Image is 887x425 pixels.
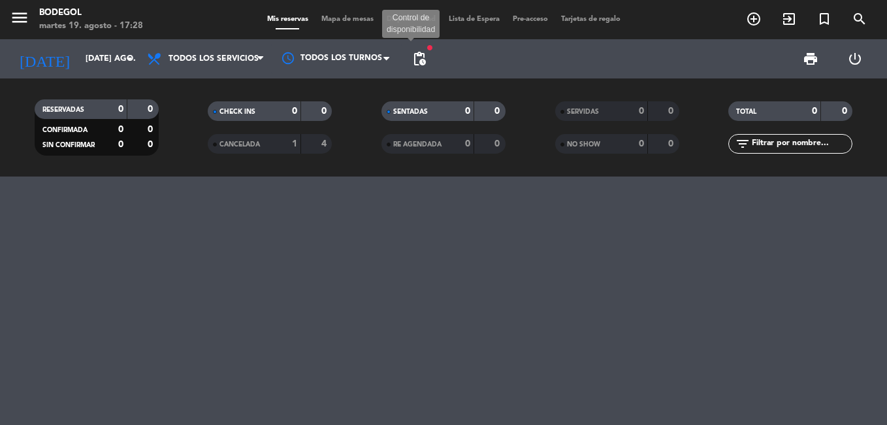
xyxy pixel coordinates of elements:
strong: 0 [148,140,155,149]
strong: 0 [321,107,329,116]
span: Lista de Espera [442,16,506,23]
strong: 0 [668,139,676,148]
strong: 0 [812,107,817,116]
strong: 1 [292,139,297,148]
span: CONFIRMADA [42,127,88,133]
input: Filtrar por nombre... [750,137,852,151]
strong: 0 [465,139,470,148]
span: print [803,51,818,67]
span: fiber_manual_record [426,44,434,52]
i: exit_to_app [781,11,797,27]
div: LOG OUT [833,39,877,78]
span: Mapa de mesas [315,16,380,23]
strong: 0 [118,125,123,134]
button: menu [10,8,29,32]
span: Disponibilidad [380,16,442,23]
span: TOTAL [736,109,756,115]
strong: 0 [118,140,123,149]
strong: 0 [668,107,676,116]
strong: 0 [494,139,502,148]
span: Tarjetas de regalo [555,16,627,23]
strong: 4 [321,139,329,148]
strong: 0 [842,107,850,116]
span: SENTADAS [393,109,428,115]
span: SIN CONFIRMAR [42,142,95,148]
span: NO SHOW [567,141,600,148]
strong: 0 [494,107,502,116]
i: filter_list [735,136,750,152]
i: [DATE] [10,44,79,73]
i: add_circle_outline [746,11,762,27]
strong: 0 [639,107,644,116]
span: Todos los servicios [169,54,259,63]
span: SERVIDAS [567,109,599,115]
div: Control de disponibilidad [382,10,440,39]
span: RESERVADAS [42,107,84,113]
strong: 0 [292,107,297,116]
div: Bodegol [39,7,143,20]
span: CANCELADA [219,141,260,148]
strong: 0 [465,107,470,116]
i: arrow_drop_down [121,51,137,67]
strong: 0 [639,139,644,148]
div: martes 19. agosto - 17:28 [39,20,143,33]
strong: 0 [118,105,123,114]
i: power_settings_new [847,51,863,67]
span: RE AGENDADA [393,141,442,148]
span: CHECK INS [219,109,255,115]
i: search [852,11,867,27]
span: Pre-acceso [506,16,555,23]
span: pending_actions [411,51,427,67]
strong: 0 [148,125,155,134]
i: turned_in_not [816,11,832,27]
strong: 0 [148,105,155,114]
i: menu [10,8,29,27]
span: Mis reservas [261,16,315,23]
